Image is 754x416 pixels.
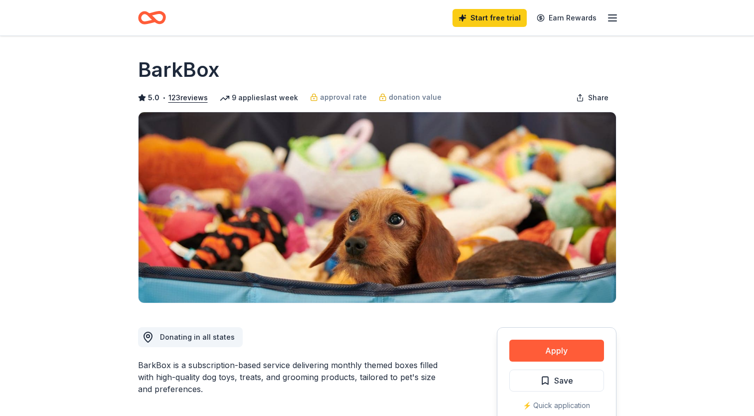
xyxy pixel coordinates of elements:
[138,56,219,84] h1: BarkBox
[138,6,166,29] a: Home
[588,92,608,104] span: Share
[568,88,616,108] button: Share
[139,112,616,303] img: Image for BarkBox
[168,92,208,104] button: 123reviews
[220,92,298,104] div: 9 applies last week
[160,333,235,341] span: Donating in all states
[554,374,573,387] span: Save
[509,400,604,412] div: ⚡️ Quick application
[379,91,442,103] a: donation value
[148,92,159,104] span: 5.0
[531,9,603,27] a: Earn Rewards
[509,340,604,362] button: Apply
[310,91,367,103] a: approval rate
[138,359,449,395] div: BarkBox is a subscription-based service delivering monthly themed boxes filled with high-quality ...
[320,91,367,103] span: approval rate
[162,94,165,102] span: •
[389,91,442,103] span: donation value
[452,9,527,27] a: Start free trial
[509,370,604,392] button: Save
